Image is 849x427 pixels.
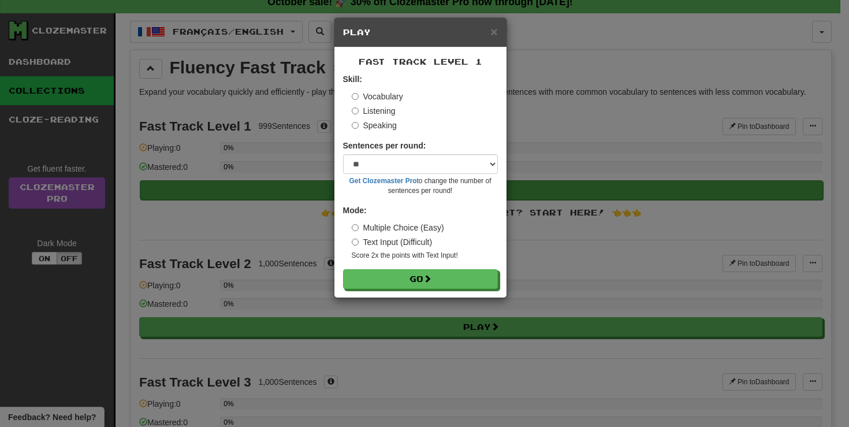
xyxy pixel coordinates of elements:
h5: Play [343,27,498,38]
span: Fast Track Level 1 [359,57,482,66]
small: Score 2x the points with Text Input ! [352,251,498,261]
label: Speaking [352,120,397,131]
label: Sentences per round: [343,140,426,151]
input: Vocabulary [352,93,359,100]
strong: Mode: [343,206,367,215]
small: to change the number of sentences per round! [343,176,498,196]
label: Vocabulary [352,91,403,102]
span: × [490,25,497,38]
strong: Skill: [343,75,362,84]
button: Go [343,269,498,289]
label: Listening [352,105,396,117]
input: Speaking [352,122,359,129]
input: Listening [352,107,359,114]
input: Text Input (Difficult) [352,239,359,246]
label: Multiple Choice (Easy) [352,222,444,233]
button: Close [490,25,497,38]
input: Multiple Choice (Easy) [352,224,359,231]
label: Text Input (Difficult) [352,236,433,248]
a: Get Clozemaster Pro [349,177,417,185]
